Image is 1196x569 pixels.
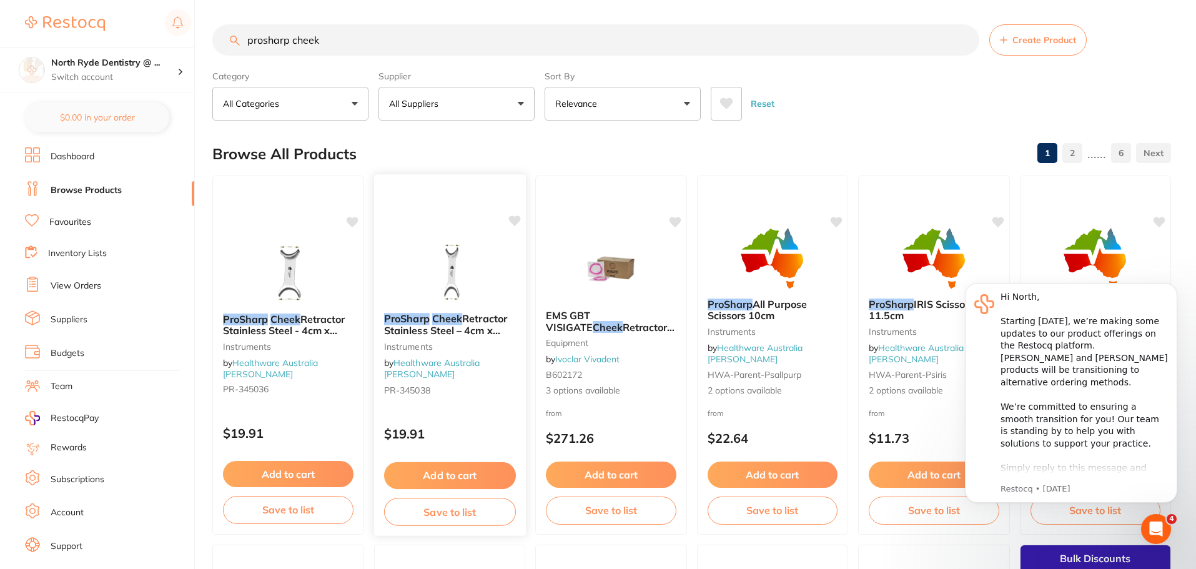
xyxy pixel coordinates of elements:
[223,97,284,110] p: All Categories
[54,27,222,320] div: Hi North, ​ Starting [DATE], we’re making some updates to our product offerings on the Restocq pl...
[869,342,964,365] a: Healthware Australia [PERSON_NAME]
[546,497,676,524] button: Save to list
[51,540,82,553] a: Support
[869,408,885,418] span: from
[51,412,99,425] span: RestocqPay
[51,71,177,84] p: Switch account
[223,383,269,395] span: PR-345036
[1167,514,1177,524] span: 4
[869,431,999,445] p: $11.73
[989,24,1087,56] button: Create Product
[1055,226,1136,289] img: ProSharp Spencer Suture Scissors 11.5cm
[432,312,462,325] em: Cheek
[555,97,602,110] p: Relevance
[708,385,838,397] span: 2 options available
[546,431,676,445] p: $271.26
[25,16,105,31] img: Restocq Logo
[869,369,947,380] span: HWA-parent-psiris
[223,342,353,352] small: Instruments
[51,507,84,519] a: Account
[389,97,443,110] p: All Suppliers
[545,71,701,82] label: Sort By
[49,216,91,229] a: Favourites
[869,385,999,397] span: 2 options available
[1141,514,1171,544] iframe: Intercom live chat
[546,338,676,348] small: equipment
[893,226,974,289] img: ProSharp IRIS Scissors 11.5cm
[212,146,357,163] h2: Browse All Products
[546,408,562,418] span: from
[51,151,94,163] a: Dashboard
[708,431,838,445] p: $22.64
[869,298,974,322] span: IRIS Scissors 11.5cm
[708,298,753,310] em: ProSharp
[51,314,87,326] a: Suppliers
[708,342,803,365] a: Healthware Australia [PERSON_NAME]
[747,87,778,121] button: Reset
[51,380,72,393] a: Team
[546,309,593,333] span: EMS GBT VISIGATE
[708,497,838,524] button: Save to list
[247,241,329,304] img: ProSharp Cheek Retractor Stainless Steel - 4cm x 11cm x 5cm
[869,298,914,310] em: ProSharp
[408,240,490,303] img: ProSharp Cheek Retractor Stainless Steel – 4cm x 17cm x 3.5cm
[223,313,268,325] em: ProSharp
[383,312,429,325] em: ProSharp
[383,357,480,380] span: by
[383,341,515,351] small: Instruments
[708,327,838,337] small: Instruments
[546,354,620,365] span: by
[732,226,813,289] img: ProSharp All Purpose Scissors 10cm
[1012,35,1076,45] span: Create Product
[708,462,838,488] button: Add to cart
[212,24,979,56] input: Search Products
[869,497,999,524] button: Save to list
[545,87,701,121] button: Relevance
[25,9,105,38] a: Restocq Logo
[48,247,107,260] a: Inventory Lists
[51,57,177,69] h4: North Ryde Dentistry @ Macquarie Park
[546,385,676,397] span: 3 options available
[708,299,838,322] b: ProSharp All Purpose Scissors 10cm
[383,384,430,395] span: PR-345038
[546,462,676,488] button: Add to cart
[51,280,101,292] a: View Orders
[546,321,675,345] span: Retractor / 60
[25,411,40,425] img: RestocqPay
[869,299,999,322] b: ProSharp IRIS Scissors 11.5cm
[51,184,122,197] a: Browse Products
[1087,146,1106,161] p: ......
[223,461,353,487] button: Add to cart
[546,369,582,380] span: B602172
[1111,141,1131,166] a: 6
[546,310,676,333] b: EMS GBT VISIGATE Cheek Retractor / 60
[51,347,84,360] a: Budgets
[708,369,801,380] span: HWA-parent-psallpurp
[869,327,999,337] small: Instruments
[223,357,318,380] a: Healthware Australia [PERSON_NAME]
[708,298,807,322] span: All Purpose Scissors 10cm
[223,357,318,380] span: by
[223,426,353,440] p: $19.91
[223,496,353,523] button: Save to list
[223,314,353,337] b: ProSharp Cheek Retractor Stainless Steel - 4cm x 11cm x 5cm
[1062,141,1082,166] a: 2
[383,357,480,380] a: Healthware Australia [PERSON_NAME]
[946,264,1196,535] iframe: Intercom notifications message
[383,498,515,526] button: Save to list
[212,71,368,82] label: Category
[270,313,300,325] em: Cheek
[708,408,724,418] span: from
[383,312,507,348] span: Retractor Stainless Steel – 4cm x 17cm x 3.5cm
[378,71,535,82] label: Supplier
[570,237,651,300] img: EMS GBT VISIGATE Cheek Retractor / 60
[383,462,515,489] button: Add to cart
[19,57,44,82] img: North Ryde Dentistry @ Macquarie Park
[1037,141,1057,166] a: 1
[223,313,345,349] span: Retractor Stainless Steel - 4cm x 11cm x 5cm
[378,87,535,121] button: All Suppliers
[383,313,515,336] b: ProSharp Cheek Retractor Stainless Steel – 4cm x 17cm x 3.5cm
